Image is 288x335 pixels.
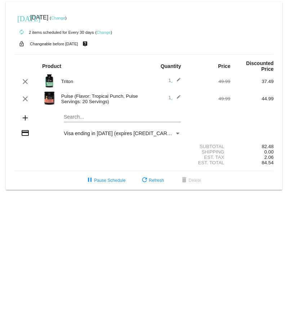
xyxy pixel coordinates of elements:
button: Pause Schedule [80,174,131,187]
span: 2.06 [264,155,274,160]
strong: Price [218,63,230,69]
mat-icon: refresh [140,176,149,185]
mat-select: Payment Method [64,130,181,136]
mat-icon: clear [21,95,30,103]
mat-icon: delete [180,176,189,185]
strong: Product [42,63,61,69]
span: Pause Schedule [85,178,125,183]
div: Pulse (Flavor: Tropical Punch, Pulse Servings: 20 Servings) [58,93,144,104]
small: Changeable before [DATE] [30,42,78,46]
div: 49.99 [187,96,230,101]
small: 2 items scheduled for Every 30 days [14,30,94,35]
div: 37.49 [230,79,274,84]
mat-icon: clear [21,77,30,86]
div: 49.99 [187,79,230,84]
span: Refresh [140,178,164,183]
strong: Discounted Price [246,60,274,72]
div: 82.48 [230,144,274,149]
div: Shipping [187,149,230,155]
input: Search... [64,114,181,120]
strong: Quantity [160,63,181,69]
mat-icon: autorenew [17,28,26,37]
small: ( ) [50,16,67,20]
mat-icon: pause [85,176,94,185]
span: Delete [180,178,201,183]
span: 1 [168,95,181,100]
mat-icon: add [21,114,30,122]
mat-icon: lock_open [17,39,26,49]
div: Subtotal [187,144,230,149]
mat-icon: credit_card [21,129,30,137]
mat-icon: edit [172,77,181,86]
button: Delete [174,174,207,187]
img: Image-1-Carousel-Triton-Transp.png [42,74,57,88]
span: 0.00 [264,149,274,155]
mat-icon: [DATE] [17,14,26,22]
mat-icon: edit [172,95,181,103]
div: Est. Tax [187,155,230,160]
img: Image-1-Carousel-Pulse-20S-Tropical-Punch-Transp.png [42,91,57,105]
span: Visa ending in [DATE] (expires [CREDIT_CARD_DATA]) [64,130,189,136]
div: Triton [58,79,144,84]
span: 84.54 [262,160,274,165]
button: Refresh [134,174,170,187]
div: 44.99 [230,96,274,101]
mat-icon: live_help [81,39,89,49]
span: 1 [168,78,181,83]
small: ( ) [95,30,112,35]
a: Change [51,16,65,20]
div: Est. Total [187,160,230,165]
a: Change [97,30,111,35]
